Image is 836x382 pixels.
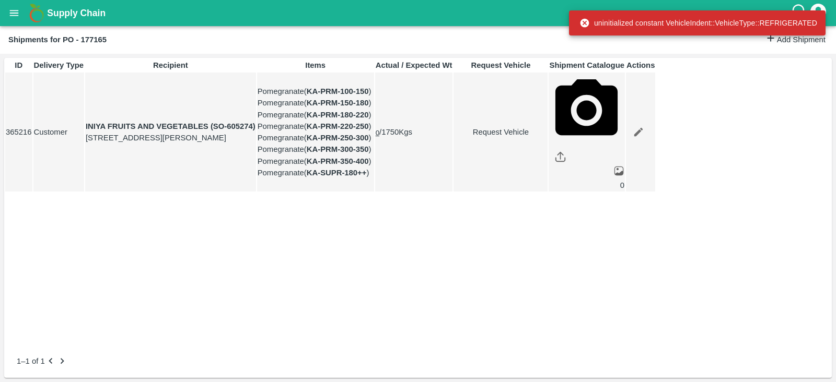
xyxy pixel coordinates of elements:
[258,109,374,121] p: Pomegranate ( )
[555,151,566,162] img: share
[86,132,256,144] p: [STREET_ADDRESS][PERSON_NAME]
[5,73,32,192] td: 365216
[613,165,624,176] img: preview
[307,111,369,119] b: KA-PRM-180-220
[34,61,84,69] b: Delivery Type
[258,97,374,109] p: Pomegranate ( )
[258,121,374,132] p: Pomegranate ( )
[626,61,655,69] b: Actions
[2,1,26,25] button: open drawer
[15,61,22,69] b: ID
[471,61,531,69] b: Request Vehicle
[549,61,624,69] b: Shipment Catalogue
[307,134,369,142] b: KA-PRM-250-300
[307,99,369,107] b: KA-PRM-150-180
[47,8,106,18] b: Supply Chain
[305,61,326,69] b: Items
[47,6,791,20] a: Supply Chain
[258,86,374,97] p: Pomegranate ( )
[307,87,369,95] b: KA-PRM-100-150
[153,61,188,69] b: Recipient
[765,32,826,47] a: Add Shipment
[791,4,809,22] div: customer-support
[454,126,547,138] a: Request Vehicle
[86,122,256,130] strong: INIYA FRUITS AND VEGETABLES (SO-605274)
[579,14,817,32] div: uninitialized constant VehicleIndent::VehicleType::REFRIGERATED
[549,180,624,191] div: 0
[8,35,107,44] b: Shipments for PO - 177165
[376,129,379,137] button: 0
[626,120,651,144] a: Edit
[307,169,367,177] b: KA-SUPR-180++
[258,132,374,144] p: Pomegranate ( )
[809,2,828,24] div: account of current user
[258,167,374,178] p: Pomegranate ( )
[258,144,374,155] p: Pomegranate ( )
[307,157,369,165] b: KA-PRM-350-400
[307,122,369,130] b: KA-PRM-220-250
[376,61,452,69] b: Actual / Expected Wt
[258,156,374,167] p: Pomegranate ( )
[307,145,369,153] b: KA-PRM-300-350
[26,3,47,23] img: logo
[17,355,45,367] p: 1–1 of 1
[33,73,84,192] td: Customer
[376,126,452,138] p: / 1750 Kgs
